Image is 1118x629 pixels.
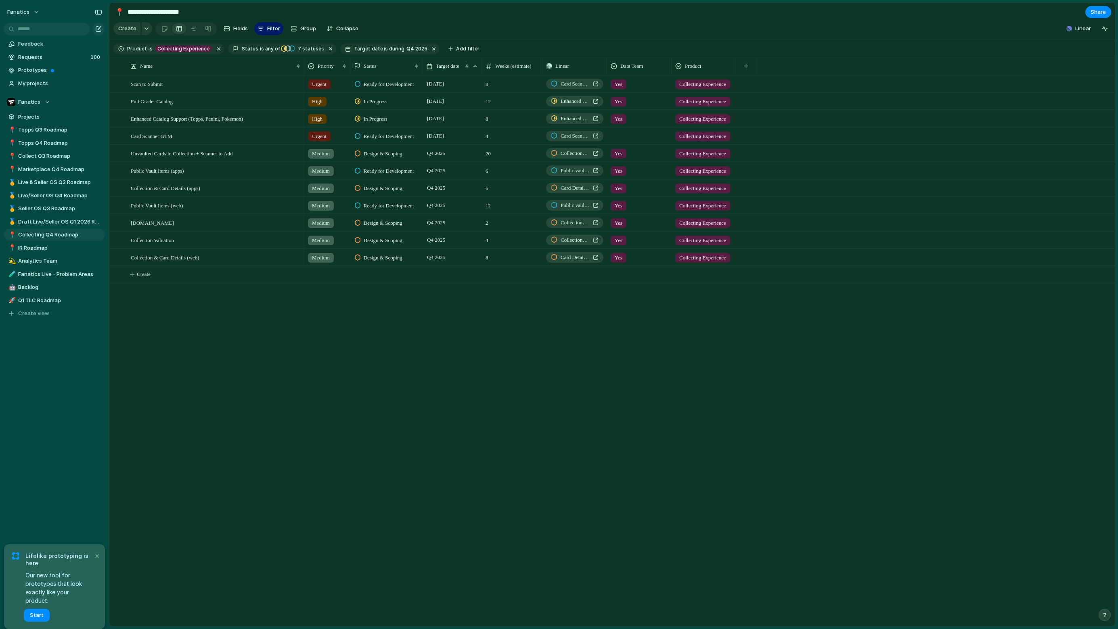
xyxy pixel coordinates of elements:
[127,45,147,52] span: Product
[8,178,14,187] div: 🥇
[436,62,459,70] span: Target date
[336,25,358,33] span: Collapse
[4,242,105,254] div: 📍IR Roadmap
[131,148,232,158] span: Unvaulted Cards in Collection + Scanner to Add
[615,184,622,192] span: Yes
[364,167,414,175] span: Ready for Development
[147,44,154,53] button: is
[546,113,603,124] a: Enhanced Catalog Support (Topps, Panini, Pokemon)
[615,80,622,88] span: Yes
[7,205,15,213] button: 🥇
[561,184,590,192] span: Card Details Pages - GTM Version
[233,25,248,33] span: Fields
[4,150,105,162] div: 📍Collect Q3 Roadmap
[679,167,726,175] span: Collecting Experience
[18,40,102,48] span: Feedback
[92,551,102,560] button: Dismiss
[546,217,603,228] a: Collections: Path to Card Details, Showcases, and Public Collections
[220,22,251,35] button: Fields
[4,6,44,19] button: fanatics
[364,150,402,158] span: Design & Scoping
[4,255,105,267] div: 💫Analytics Team
[456,45,479,52] span: Add filter
[264,45,280,52] span: any of
[444,43,484,54] button: Add filter
[482,163,542,175] span: 6
[295,45,324,52] span: statuses
[18,98,40,106] span: Fanatics
[7,218,15,226] button: 🥇
[1063,23,1094,35] button: Linear
[679,184,726,192] span: Collecting Experience
[615,219,622,227] span: Yes
[546,200,603,211] a: Public vault items
[561,236,590,244] span: Collections: Path to Card Details, Showcases, and Public Collections
[18,53,88,61] span: Requests
[615,202,622,210] span: Yes
[7,165,15,173] button: 📍
[260,45,264,52] span: is
[364,132,414,140] span: Ready for Development
[364,98,387,106] span: In Progress
[4,295,105,307] div: 🚀Q1 TLC Roadmap
[7,192,15,200] button: 🥇
[113,22,140,35] button: Create
[561,115,590,123] span: Enhanced Catalog Support (Topps, Panini, Pokemon)
[312,115,322,123] span: High
[18,126,102,134] span: Topps Q3 Roadmap
[4,176,105,188] a: 🥇Live & Seller OS Q3 Roadmap
[425,131,446,141] span: [DATE]
[4,203,105,215] div: 🥇Seller OS Q3 Roadmap
[561,253,590,261] span: Card Details Pages - GTM Version
[4,216,105,228] div: 🥇Draft Live/Seller OS Q1 2026 Roadmap
[546,148,603,159] a: Collections: Path to Card Details, Showcases, and Public Collections
[281,44,326,53] button: 7 statuses
[679,98,726,106] span: Collecting Experience
[546,131,603,141] a: Card Scanner GTM
[312,132,327,140] span: Urgent
[18,231,102,239] span: Collecting Q4 Roadmap
[18,244,102,252] span: IR Roadmap
[495,62,532,70] span: Weeks (estimate)
[25,571,93,605] span: Our new tool for prototypes that look exactly like your product.
[425,235,447,245] span: Q4 2025
[7,178,15,186] button: 🥇
[482,111,542,123] span: 8
[8,283,14,292] div: 🤖
[679,80,726,88] span: Collecting Experience
[312,236,330,244] span: Medium
[7,244,15,252] button: 📍
[425,166,447,176] span: Q4 2025
[364,202,414,210] span: Ready for Development
[30,611,44,619] span: Start
[131,96,173,106] span: Full Grader Catalog
[4,229,105,241] a: 📍Collecting Q4 Roadmap
[4,190,105,202] div: 🥇Live/Seller OS Q4 Roadmap
[295,46,302,52] span: 7
[354,45,383,52] span: Target date
[8,125,14,135] div: 📍
[1091,8,1106,16] span: Share
[425,79,446,89] span: [DATE]
[482,180,542,192] span: 6
[24,609,50,622] button: Start
[8,152,14,161] div: 📍
[546,79,603,89] a: Card Scanner GTM
[131,166,184,175] span: Public Vault Items (apps)
[4,38,105,50] a: Feedback
[405,44,429,53] button: Q4 2025
[312,254,330,262] span: Medium
[482,197,542,210] span: 12
[679,254,726,262] span: Collecting Experience
[312,219,330,227] span: Medium
[561,201,590,209] span: Public vault items
[312,98,322,106] span: High
[18,270,102,278] span: Fanatics Live - Problem Areas
[482,93,542,106] span: 12
[4,124,105,136] div: 📍Topps Q3 Roadmap
[131,201,183,210] span: Public Vault Items (web)
[561,132,590,140] span: Card Scanner GTM
[131,131,172,140] span: Card Scanner GTM
[4,96,105,108] button: Fanatics
[18,113,102,121] span: Projects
